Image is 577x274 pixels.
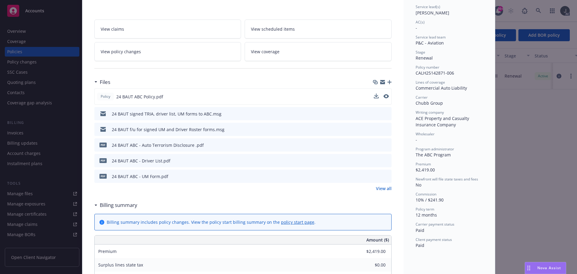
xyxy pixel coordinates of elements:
[416,131,435,137] span: Wholesaler
[416,115,470,128] span: ACE Property and Casualty Insurance Company
[251,48,279,55] span: View coverage
[416,152,451,158] span: The ABC Program
[374,158,379,164] button: download file
[384,111,389,117] button: preview file
[374,94,379,98] button: download file
[101,48,141,55] span: View policy changes
[416,4,440,9] span: Service lead(s)
[416,70,454,76] span: CALH25142871-006
[416,137,417,143] span: -
[416,35,446,40] span: Service lead team
[416,182,421,188] span: No
[416,162,431,167] span: Premium
[374,142,379,148] button: download file
[112,126,224,133] div: 24 BAUT f/u for signed UM and Driver Roster forms.msg
[416,177,478,182] span: Newfront will file state taxes and fees
[416,242,424,248] span: Paid
[416,20,425,25] span: AC(s)
[416,95,428,100] span: Carrier
[101,26,124,32] span: View claims
[384,142,389,148] button: preview file
[384,173,389,180] button: preview file
[374,126,379,133] button: download file
[251,26,295,32] span: View scheduled items
[100,201,137,209] h3: Billing summary
[416,100,443,106] span: Chubb Group
[416,222,454,227] span: Carrier payment status
[98,262,143,268] span: Surplus lines state tax
[112,158,170,164] div: 24 BAUT ABC - Driver List.pdf
[525,262,566,274] button: Nova Assist
[350,260,389,269] input: 0.00
[384,126,389,133] button: preview file
[366,237,389,243] span: Amount ($)
[416,197,444,203] span: 10% / $241.90
[416,167,435,173] span: $2,419.00
[416,110,444,115] span: Writing company
[100,78,110,86] h3: Files
[416,40,444,46] span: P&C - Aviation
[384,158,389,164] button: preview file
[112,142,204,148] div: 24 BAUT ABC - Auto Terrorism Disclosure .pdf
[374,173,379,180] button: download file
[416,25,417,31] span: -
[245,20,392,38] a: View scheduled items
[537,265,561,270] span: Nova Assist
[98,248,117,254] span: Premium
[350,247,389,256] input: 0.00
[245,42,392,61] a: View coverage
[416,10,449,16] span: [PERSON_NAME]
[383,94,389,98] button: preview file
[99,174,107,178] span: pdf
[376,185,392,192] a: View all
[416,85,467,91] span: Commercial Auto Liability
[416,212,437,218] span: 12 months
[383,94,389,100] button: preview file
[416,50,425,55] span: Stage
[416,227,424,233] span: Paid
[416,80,445,85] span: Lines of coverage
[107,219,316,225] div: Billing summary includes policy changes. View the policy start billing summary on the .
[99,158,107,163] span: pdf
[99,143,107,147] span: pdf
[374,94,379,100] button: download file
[99,94,111,99] span: Policy
[94,42,241,61] a: View policy changes
[416,207,434,212] span: Policy term
[94,201,137,209] div: Billing summary
[116,94,163,100] span: 24 BAUT ABC Policy.pdf
[416,237,452,242] span: Client payment status
[525,262,533,274] div: Drag to move
[374,111,379,117] button: download file
[416,65,439,70] span: Policy number
[281,219,314,225] a: policy start page
[416,192,436,197] span: Commission
[94,78,110,86] div: Files
[112,173,168,180] div: 24 BAUT ABC - UM Form.pdf
[416,146,454,152] span: Program administrator
[416,55,433,61] span: Renewal
[94,20,241,38] a: View claims
[112,111,221,117] div: 24 BAUT signed TRIA, driver list, UM forms to ABC.msg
